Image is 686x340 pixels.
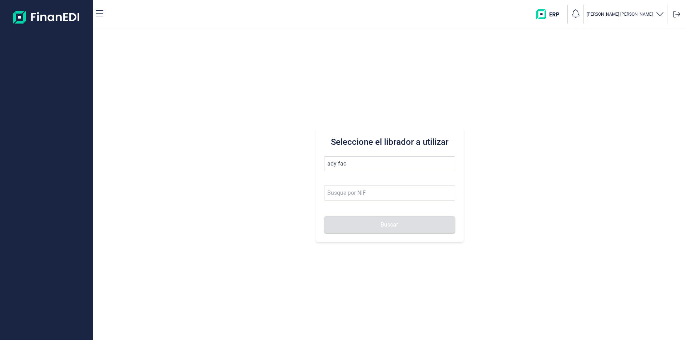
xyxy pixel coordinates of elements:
[381,222,398,227] span: Buscar
[587,11,653,17] p: [PERSON_NAME] [PERSON_NAME]
[324,156,455,171] input: Seleccione la razón social
[324,186,455,201] input: Busque por NIF
[324,136,455,148] h3: Seleccione el librador a utilizar
[587,9,664,20] button: [PERSON_NAME] [PERSON_NAME]
[13,6,80,29] img: Logo de aplicación
[536,9,565,19] img: erp
[324,216,455,233] button: Buscar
